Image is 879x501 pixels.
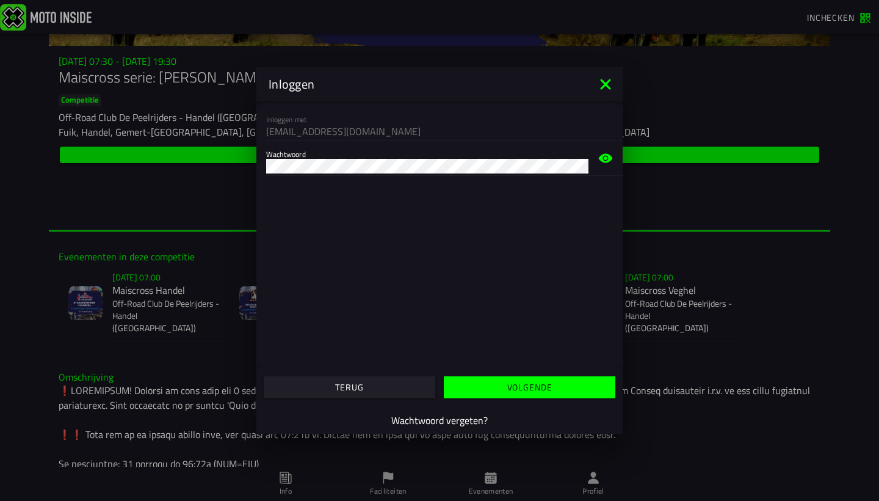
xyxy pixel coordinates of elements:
[266,159,588,174] input: Wachtwoord
[507,383,552,392] ion-text: Volgende
[391,413,488,428] ion-text: Wachtwoord vergeten?
[266,124,613,139] input: Inloggen met
[256,75,596,93] ion-title: Inloggen
[264,376,435,398] ion-button: Terug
